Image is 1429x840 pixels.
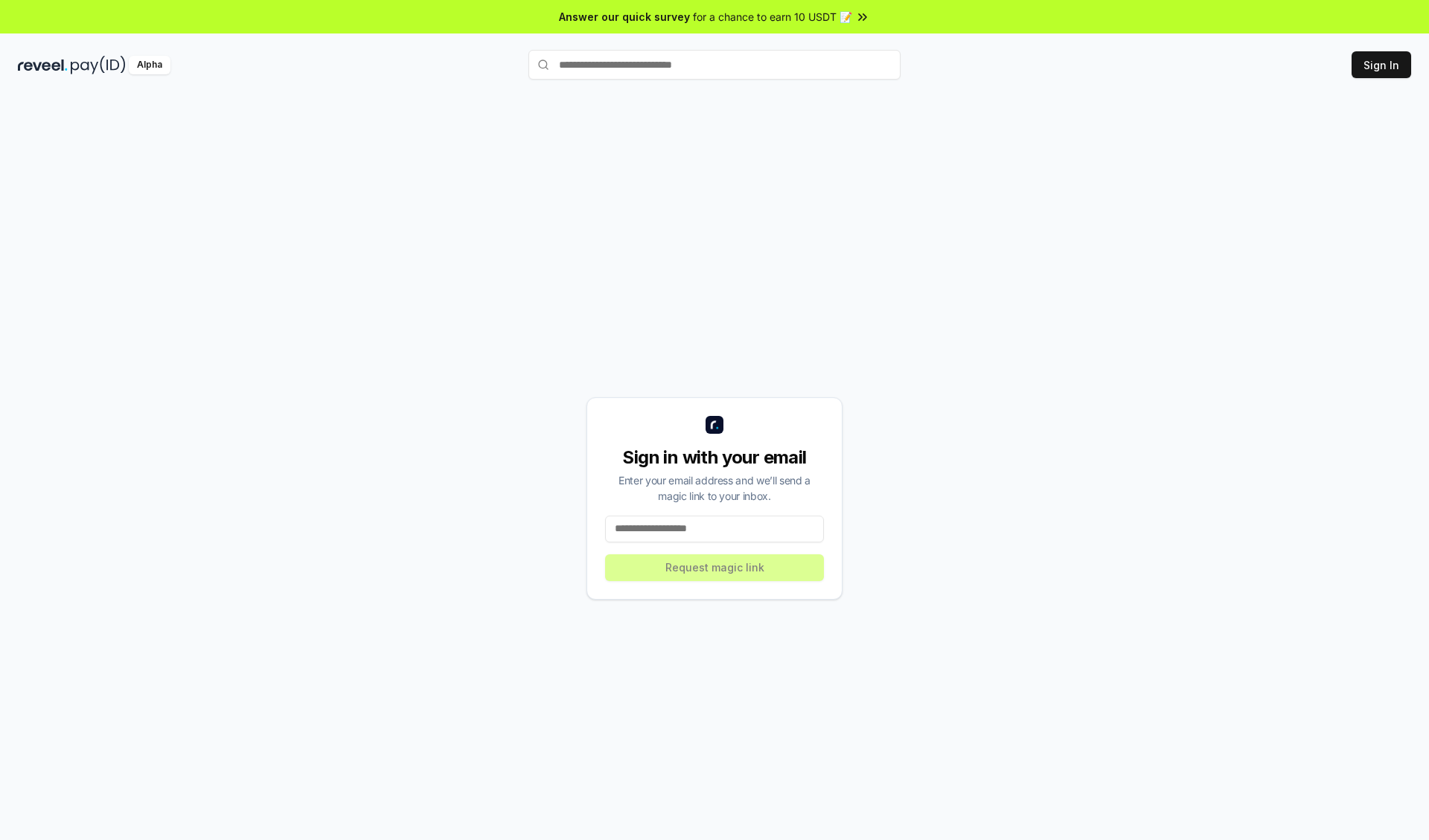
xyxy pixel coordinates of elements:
div: Sign in with your email [605,446,824,469]
span: Answer our quick survey [559,9,690,25]
div: Enter your email address and we’ll send a magic link to your inbox. [605,472,824,504]
img: logo_small [706,416,723,434]
span: for a chance to earn 10 USDT 📝 [693,9,852,25]
div: Alpha [129,56,170,74]
button: Sign In [1352,51,1411,78]
img: pay_id [71,56,126,74]
img: reveel_dark [18,56,68,74]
